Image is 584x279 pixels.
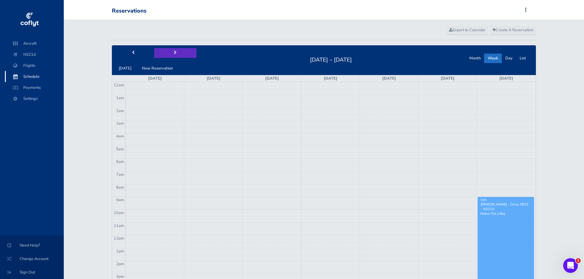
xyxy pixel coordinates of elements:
[502,54,516,63] button: Day
[114,210,124,216] span: 10am
[490,26,536,35] a: Create A Reservation
[441,76,455,81] a: [DATE]
[382,76,396,81] a: [DATE]
[516,54,530,63] button: List
[116,146,124,152] span: 5am
[466,54,484,63] button: Month
[324,76,338,81] a: [DATE]
[115,64,135,73] button: [DATE]
[114,82,124,88] span: 12am
[116,159,124,164] span: 6am
[7,240,56,251] span: Need Help?
[11,93,58,104] span: Settings
[116,121,124,126] span: 3am
[116,197,124,203] span: 9am
[446,26,488,35] a: Export to Calendar
[11,71,58,82] span: Schedule
[499,76,513,81] a: [DATE]
[116,108,124,114] span: 2am
[265,76,279,81] a: [DATE]
[7,267,56,278] span: Sign Out
[116,134,124,139] span: 4am
[11,49,58,60] span: N321JJ
[116,185,124,190] span: 8am
[114,223,124,228] span: 11am
[449,27,486,33] span: Export to Calendar
[138,64,177,73] button: New Reservation
[563,258,578,273] iframe: Intercom live chat
[11,60,58,71] span: Flights
[484,54,502,63] button: Week
[114,236,124,241] span: 12pm
[112,8,147,14] div: Reservations
[154,48,197,58] button: next
[576,258,581,263] span: 1
[116,95,124,101] span: 1am
[481,198,487,202] span: 9:00
[19,11,40,29] img: coflyt logo
[148,76,162,81] a: [DATE]
[306,55,356,63] h2: [DATE] – [DATE]
[112,48,154,58] button: prev
[207,76,220,81] a: [DATE]
[11,38,58,49] span: Aircraft
[493,27,533,33] span: Create A Reservation
[11,82,58,93] span: Payments
[480,211,531,216] p: Notes: Put n Bay
[7,253,56,264] span: Change Account
[480,202,531,211] div: [PERSON_NAME] - Cirrus SR22 - N321JJ
[116,248,124,254] span: 1pm
[116,261,124,267] span: 2pm
[116,172,124,177] span: 7am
